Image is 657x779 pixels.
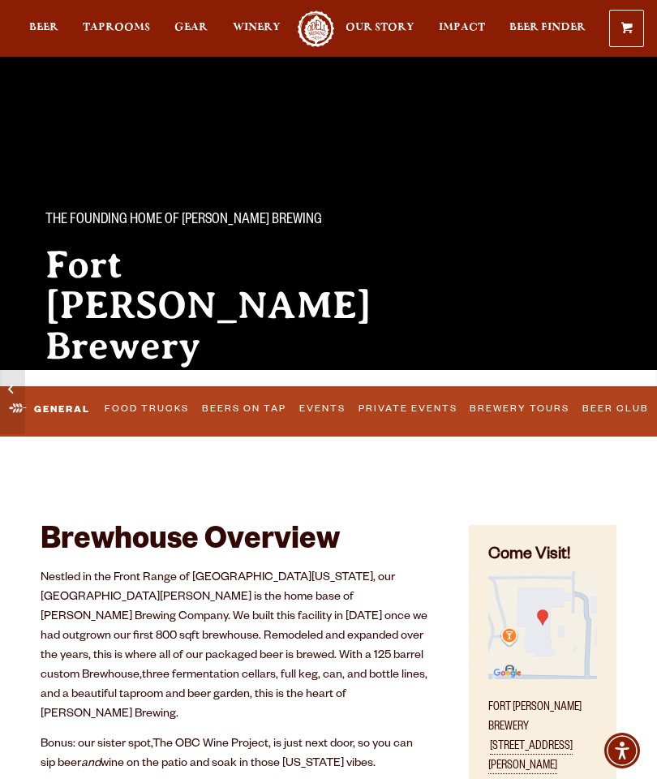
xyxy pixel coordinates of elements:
a: Impact [439,11,485,47]
a: Winery [233,11,281,47]
a: Our Story [346,11,414,47]
span: Beer Finder [509,21,586,34]
h4: Come Visit! [488,544,597,568]
span: Winery [233,21,281,34]
a: Odell Home [296,11,337,47]
span: Gear [174,21,208,34]
a: Brewery Tours [465,392,575,426]
div: Accessibility Menu [604,733,640,768]
a: Beer Finder [509,11,586,47]
h2: Fort [PERSON_NAME] Brewery [45,244,396,366]
em: and [81,758,101,771]
a: Private Events [353,392,462,426]
p: Fort [PERSON_NAME] Brewery [488,689,597,777]
a: General [2,390,97,428]
a: Gear [174,11,208,47]
a: Events [294,392,350,426]
img: Small thumbnail of location on map [488,571,597,680]
span: three fermentation cellars, full keg, can, and bottle lines, and a beautiful taproom and beer gar... [41,669,427,721]
p: Bonus: our sister spot, , is just next door, so you can sip beer wine on the patio and soak in th... [41,735,428,774]
span: The Founding Home of [PERSON_NAME] Brewing [45,210,322,231]
a: Beer [29,11,58,47]
span: Our Story [346,21,414,34]
p: Nestled in the Front Range of [GEOGRAPHIC_DATA][US_STATE], our [GEOGRAPHIC_DATA][PERSON_NAME] is ... [41,569,428,725]
a: The OBC Wine Project [152,738,268,751]
h2: Brewhouse Overview [41,525,428,561]
span: Beer [29,21,58,34]
a: Beer Club [578,392,655,426]
span: Taprooms [83,21,150,34]
span: Impact [439,21,485,34]
a: Find on Google Maps (opens in a new window) [488,671,597,684]
a: Food Trucks [99,392,194,426]
a: Beers on Tap [196,392,291,426]
a: Taprooms [83,11,150,47]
